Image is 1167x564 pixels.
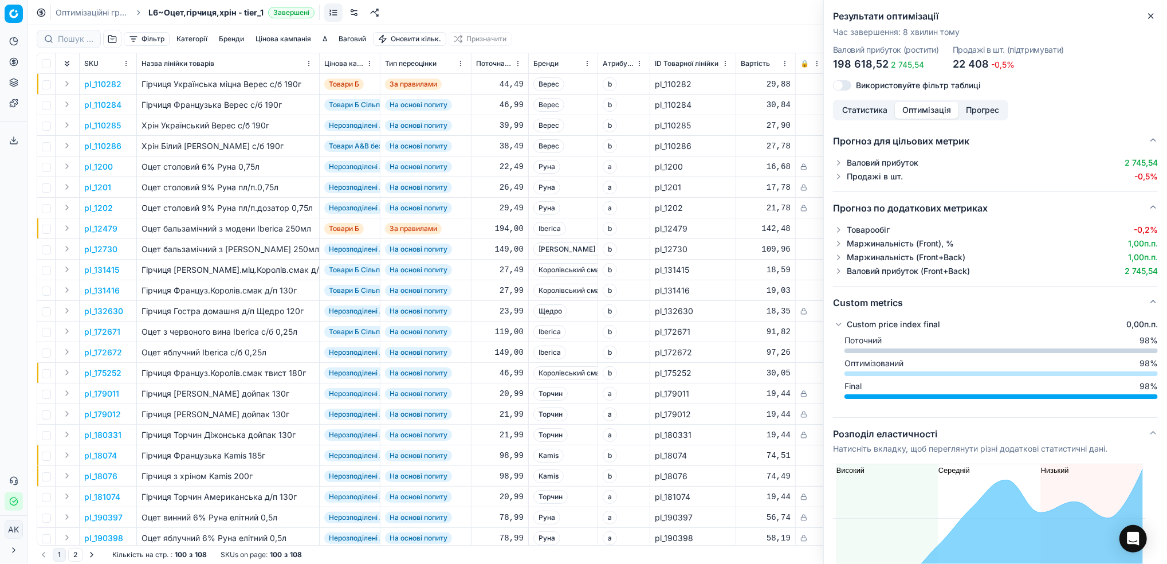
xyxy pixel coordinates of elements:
span: a [603,387,617,401]
span: За правилами [385,79,442,90]
p: pl_190397 [84,512,123,523]
button: pl_181074 [84,491,120,503]
button: Expand [60,201,74,214]
button: Go to next page [85,548,99,562]
span: 98% [1140,335,1158,346]
button: Розподіл еластичностіНатисніть вкладку, щоб переглянути різні додаткові статистичні дані. [833,418,1158,464]
div: pl_110286 [655,140,731,152]
span: На основі попиту [385,367,452,379]
span: SKU [84,59,99,68]
div: Гірчиця Торчин Діжонська дойпак 130г [142,429,315,441]
div: Гірчиця [PERSON_NAME] дойпак 130г [142,388,315,399]
span: Kamis [533,449,564,463]
button: pl_12479 [84,223,117,234]
div: pl_110284 [655,99,731,111]
button: Цінова кампанія [251,32,316,46]
span: -0,2% [1134,225,1158,234]
div: pl_172672 [655,347,731,358]
div: pl_179011 [655,388,731,399]
strong: 108 [195,550,207,559]
button: pl_190398 [84,532,123,544]
dt: Валовий прибуток (ростити) [833,46,939,54]
span: Нерозподілені АБ за попитом [324,244,433,255]
div: pl_12479 [655,223,731,234]
button: Expand [60,345,74,359]
button: pl_172672 [84,347,122,358]
div: 16,68 [741,161,791,173]
p: Час завершення : 8 хвилин тому [833,26,1158,38]
span: Товари Б [324,79,364,90]
button: Expand [60,428,74,441]
span: 0,00п.п. [1126,319,1158,329]
div: 21,78 [741,202,791,214]
span: Верес [533,139,564,153]
button: pl_1200 [84,161,113,173]
span: Товари Б Сільпо [324,285,388,296]
p: pl_110286 [84,140,121,152]
button: pl_110282 [84,79,121,90]
div: Гiрчиця Французька Верес с/б 190г [142,99,315,111]
p: pl_175252 [84,367,121,379]
p: pl_179011 [84,388,119,399]
span: b [603,77,617,91]
span: Щедро [533,304,567,318]
button: Expand [60,221,74,235]
p: pl_18074 [84,450,117,461]
span: Королівський смак [533,284,609,297]
div: pl_18074 [655,450,731,461]
span: b [603,325,617,339]
button: Оновити кільк. [373,32,446,46]
button: Δ [318,32,332,46]
button: Прогрес [958,102,1007,119]
nav: breadcrumb [56,7,315,18]
span: Оптимізований [844,358,903,369]
p: Натисніть вкладку, щоб переглянути різні додаткові статистичні дані. [833,443,1107,455]
span: Товарообіг [847,224,890,236]
button: Expand [60,283,74,297]
button: pl_1201 [84,182,111,193]
span: Iberica [533,222,566,236]
button: Expand [60,469,74,483]
div: Оцет з червоного вина Iberica с/б 0,25л [142,326,315,338]
span: Товари Б Сільпо [324,264,388,276]
p: pl_110285 [84,120,121,131]
div: pl_12730 [655,244,731,255]
button: Expand [60,510,74,524]
div: Оцет столовий 9% Руна пл/п.дозатор 0,75л [142,202,315,214]
span: На основі попиту [385,450,452,461]
button: Expand [60,448,74,462]
div: 149,00 [476,244,524,255]
span: Бренди [533,59,559,68]
button: Призначити [449,32,512,46]
span: L6~Оцет,гірчиця,хрін - tier_1 [148,7,264,18]
div: 91,82 [741,326,791,338]
div: 21,99 [476,409,524,420]
button: 1 [53,548,66,562]
h5: Розподіл еластичності [833,427,1107,441]
span: За правилами [385,223,442,234]
button: Expand [60,386,74,400]
span: Верес [533,119,564,132]
div: pl_110285 [655,120,731,131]
div: pl_1201 [655,182,731,193]
div: 21,99 [476,429,524,441]
button: pl_131416 [84,285,120,296]
div: pl_131416 [655,285,731,296]
div: pl_1202 [655,202,731,214]
div: 98,99 [476,450,524,461]
span: На основі попиту [385,264,452,276]
button: pl_110284 [84,99,121,111]
span: b [603,449,617,463]
span: Товари Б Сільпо [324,326,388,338]
div: pl_172671 [655,326,731,338]
span: На основі попиту [385,244,452,255]
span: Руна [533,160,560,174]
div: Гірчиця Французька Kamis 185г [142,450,315,461]
div: Оцет бальзамічний з модени Iberica 250мл [142,223,315,234]
div: 19,44 [741,429,791,441]
span: На основі попиту [385,99,452,111]
button: Статистика [835,102,895,119]
span: Нерозподілені АБ за попитом [324,450,433,461]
